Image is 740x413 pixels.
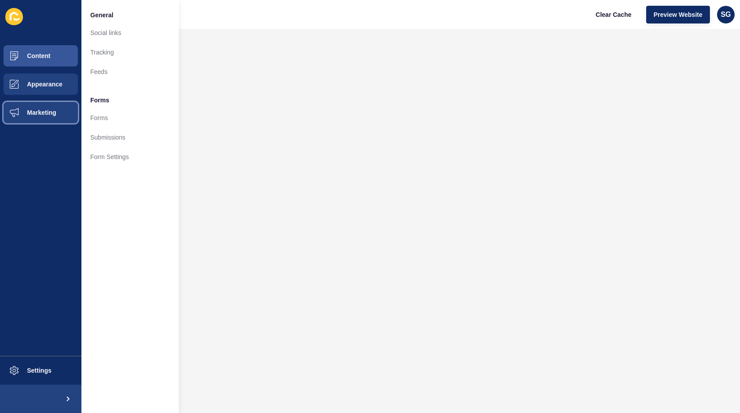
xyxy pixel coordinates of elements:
[81,108,179,128] a: Forms
[81,62,179,82] a: Feeds
[588,6,639,23] button: Clear Cache
[90,96,109,105] span: Forms
[646,6,710,23] button: Preview Website
[596,10,632,19] span: Clear Cache
[90,11,113,19] span: General
[81,23,179,43] a: Social links
[81,147,179,167] a: Form Settings
[81,43,179,62] a: Tracking
[654,10,702,19] span: Preview Website
[721,10,731,19] span: SG
[81,128,179,147] a: Submissions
